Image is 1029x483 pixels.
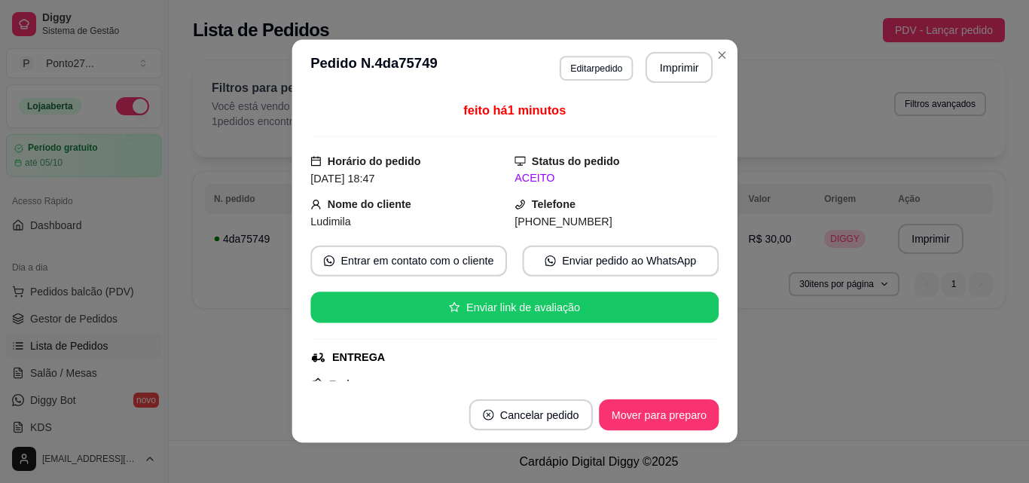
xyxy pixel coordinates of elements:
strong: Nome do cliente [328,199,411,211]
span: [DATE] 18:47 [310,173,374,185]
button: whats-appEntrar em contato com o cliente [310,246,507,277]
button: Mover para preparo [599,399,719,430]
strong: Telefone [532,199,576,211]
button: Imprimir [646,52,713,83]
span: feito há 1 minutos [463,104,566,117]
div: ENTREGA [332,350,385,366]
span: desktop [514,156,525,167]
span: whats-app [545,255,555,266]
span: calendar [310,156,321,167]
button: starEnviar link de avaliação [310,292,719,323]
span: Ludimila [310,216,351,228]
div: ACEITO [514,170,719,187]
span: whats-app [324,255,334,266]
button: Editarpedido [560,57,634,81]
strong: Status do pedido [532,155,620,167]
h3: Pedido N. 4da75749 [310,52,437,83]
span: [PHONE_NUMBER] [514,216,612,228]
button: whats-appEnviar pedido ao WhatsApp [522,246,719,277]
span: phone [514,199,525,209]
span: close-circle [483,410,493,420]
span: pushpin [310,378,322,390]
button: Close [710,43,734,68]
span: user [310,199,321,209]
span: star [449,302,460,313]
button: close-circleCancelar pedido [469,399,593,430]
strong: Horário do pedido [328,155,421,167]
strong: Endereço [329,378,379,390]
